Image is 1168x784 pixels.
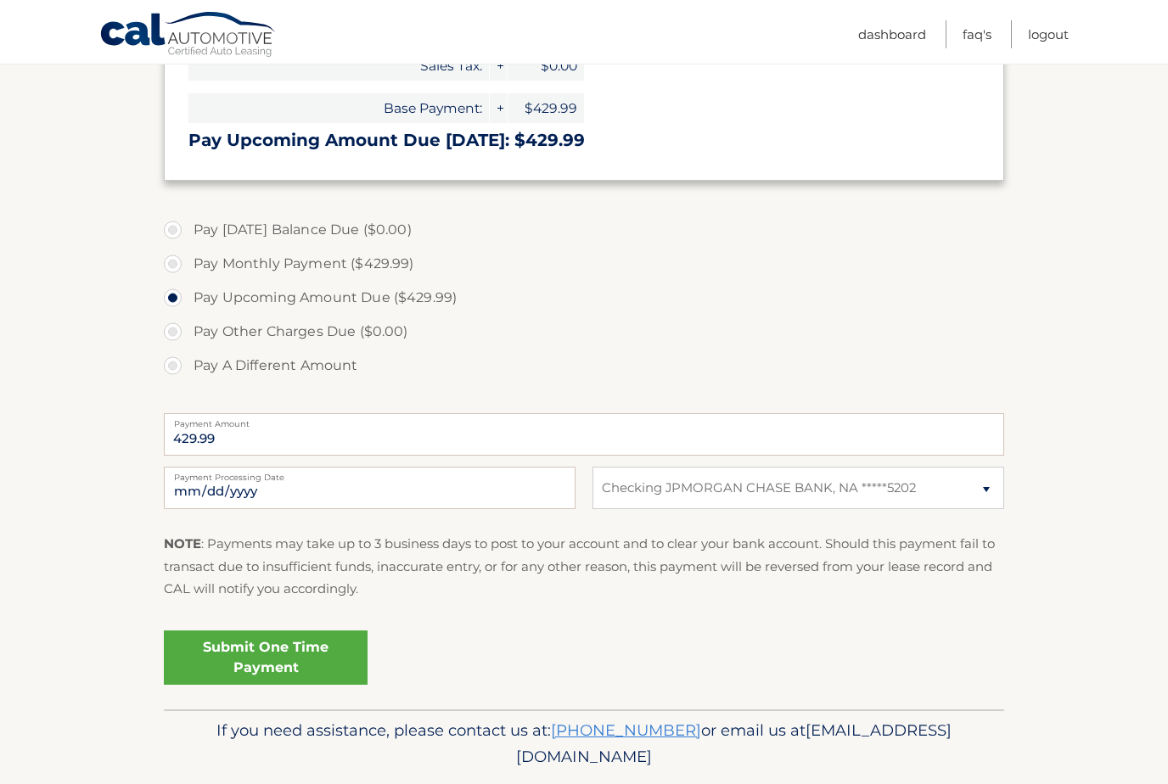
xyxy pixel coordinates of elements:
[164,467,576,480] label: Payment Processing Date
[963,20,991,48] a: FAQ's
[508,51,584,81] span: $0.00
[164,247,1004,281] label: Pay Monthly Payment ($429.99)
[164,349,1004,383] label: Pay A Different Amount
[164,281,1004,315] label: Pay Upcoming Amount Due ($429.99)
[175,717,993,771] p: If you need assistance, please contact us at: or email us at
[164,467,576,509] input: Payment Date
[858,20,926,48] a: Dashboard
[490,93,507,123] span: +
[188,93,489,123] span: Base Payment:
[164,413,1004,427] label: Payment Amount
[164,315,1004,349] label: Pay Other Charges Due ($0.00)
[164,535,201,552] strong: NOTE
[508,93,584,123] span: $429.99
[490,51,507,81] span: +
[551,720,701,740] a: [PHONE_NUMBER]
[164,533,1004,600] p: : Payments may take up to 3 business days to post to your account and to clear your bank account....
[99,11,278,60] a: Cal Automotive
[188,130,980,151] h3: Pay Upcoming Amount Due [DATE]: $429.99
[188,51,489,81] span: Sales Tax:
[164,213,1004,247] label: Pay [DATE] Balance Due ($0.00)
[1028,20,1069,48] a: Logout
[164,630,368,685] a: Submit One Time Payment
[164,413,1004,456] input: Payment Amount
